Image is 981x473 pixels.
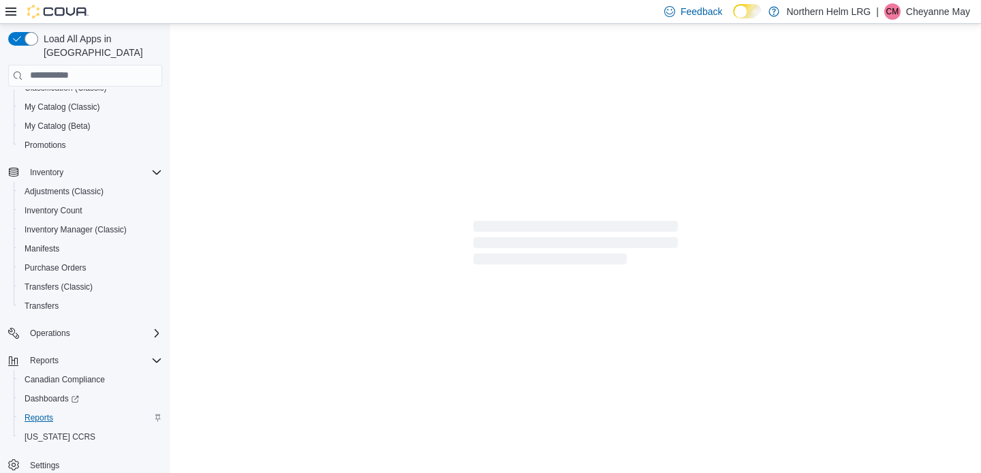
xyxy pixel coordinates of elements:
span: Dashboards [19,391,162,407]
span: My Catalog (Classic) [19,99,162,115]
span: Adjustments (Classic) [25,186,104,197]
span: Loading [473,224,678,267]
button: Canadian Compliance [14,370,168,389]
span: Manifests [19,241,162,257]
span: CM [886,3,899,20]
span: Reports [19,410,162,426]
span: Canadian Compliance [19,371,162,388]
span: Settings [25,456,162,473]
span: Washington CCRS [19,429,162,445]
span: My Catalog (Beta) [19,118,162,134]
button: [US_STATE] CCRS [14,427,168,446]
button: Operations [3,324,168,343]
button: Inventory Count [14,201,168,220]
span: Dark Mode [733,18,734,19]
span: Adjustments (Classic) [19,183,162,200]
button: Transfers [14,296,168,316]
button: Reports [25,352,64,369]
span: Canadian Compliance [25,374,105,385]
button: Reports [14,408,168,427]
span: Purchase Orders [19,260,162,276]
span: Dashboards [25,393,79,404]
span: Transfers [19,298,162,314]
span: Reports [30,355,59,366]
a: Manifests [19,241,65,257]
span: Transfers [25,301,59,311]
a: Purchase Orders [19,260,92,276]
span: My Catalog (Classic) [25,102,100,112]
button: Promotions [14,136,168,155]
a: Transfers (Classic) [19,279,98,295]
span: Feedback [681,5,722,18]
a: [US_STATE] CCRS [19,429,101,445]
span: Reports [25,412,53,423]
p: | [876,3,879,20]
span: Manifests [25,243,59,254]
a: Adjustments (Classic) [19,183,109,200]
button: Manifests [14,239,168,258]
span: Inventory Manager (Classic) [25,224,127,235]
span: Inventory Count [25,205,82,216]
span: [US_STATE] CCRS [25,431,95,442]
a: Canadian Compliance [19,371,110,388]
a: Inventory Manager (Classic) [19,222,132,238]
span: Settings [30,460,59,471]
a: My Catalog (Classic) [19,99,106,115]
button: Inventory Manager (Classic) [14,220,168,239]
span: Promotions [25,140,66,151]
span: My Catalog (Beta) [25,121,91,132]
a: Transfers [19,298,64,314]
button: Reports [3,351,168,370]
a: Promotions [19,137,72,153]
span: Promotions [19,137,162,153]
span: Inventory Manager (Classic) [19,222,162,238]
button: Inventory [3,163,168,182]
input: Dark Mode [733,4,762,18]
button: Inventory [25,164,69,181]
a: My Catalog (Beta) [19,118,96,134]
p: Cheyanne May [906,3,970,20]
button: Operations [25,325,76,341]
img: Cova [27,5,89,18]
div: Cheyanne May [884,3,901,20]
span: Transfers (Classic) [19,279,162,295]
button: My Catalog (Classic) [14,97,168,117]
button: Transfers (Classic) [14,277,168,296]
span: Operations [30,328,70,339]
p: Northern Helm LRG [786,3,871,20]
span: Inventory Count [19,202,162,219]
a: Dashboards [19,391,84,407]
span: Purchase Orders [25,262,87,273]
span: Inventory [30,167,63,178]
span: Transfers (Classic) [25,281,93,292]
span: Inventory [25,164,162,181]
a: Inventory Count [19,202,88,219]
button: Adjustments (Classic) [14,182,168,201]
a: Dashboards [14,389,168,408]
button: Purchase Orders [14,258,168,277]
span: Load All Apps in [GEOGRAPHIC_DATA] [38,32,162,59]
a: Reports [19,410,59,426]
span: Reports [25,352,162,369]
span: Operations [25,325,162,341]
button: My Catalog (Beta) [14,117,168,136]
